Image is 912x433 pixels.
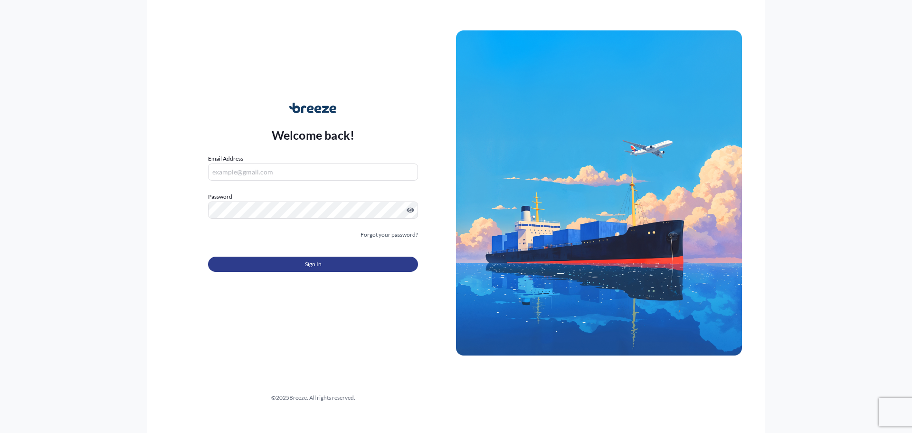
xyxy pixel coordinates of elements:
button: Show password [407,206,414,214]
span: Sign In [305,260,322,269]
img: Ship illustration [456,30,742,356]
label: Password [208,192,418,202]
input: example@gmail.com [208,164,418,181]
div: © 2025 Breeze. All rights reserved. [170,393,456,403]
p: Welcome back! [272,127,355,143]
a: Forgot your password? [361,230,418,240]
button: Sign In [208,257,418,272]
label: Email Address [208,154,243,164]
